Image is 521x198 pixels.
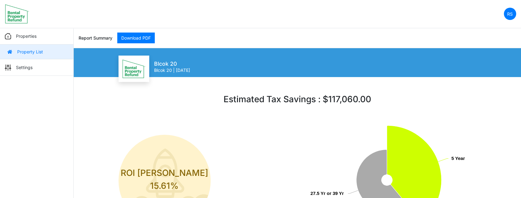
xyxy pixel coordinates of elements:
p: Properties [16,33,37,39]
a: Download PDF [117,33,155,43]
text: 5 Year [451,156,465,161]
h2: Estimated Tax Savings : $117,060.00 [224,94,371,105]
img: sidemenu_settings.png [5,64,11,71]
p: RS [507,11,513,17]
h4: ROI [PERSON_NAME] [121,168,208,178]
h5: Blcok 20 [154,60,190,67]
p: Settings [16,64,33,71]
img: RPR-green-logo_1845x1500.png [122,59,146,78]
a: RS [504,8,516,20]
img: sidemenu_properties.png [5,33,11,39]
h6: Report Summary [79,36,112,41]
h3: 15.61% [121,181,208,191]
p: Blcok 20 | [DATE] [154,67,190,73]
text: 27.5 Yr or 39 Yr [310,191,344,196]
img: spp logo [5,4,29,24]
